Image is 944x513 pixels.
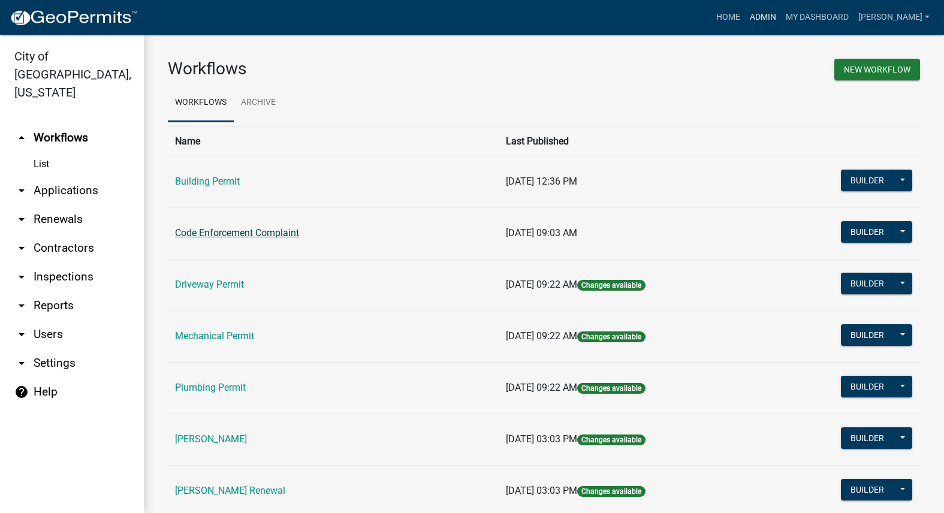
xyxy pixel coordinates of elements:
[175,485,285,496] a: [PERSON_NAME] Renewal
[175,382,246,393] a: Plumbing Permit
[14,270,29,284] i: arrow_drop_down
[14,385,29,399] i: help
[506,382,577,393] span: [DATE] 09:22 AM
[577,486,646,497] span: Changes available
[506,176,577,187] span: [DATE] 12:36 PM
[577,383,646,394] span: Changes available
[14,241,29,255] i: arrow_drop_down
[834,59,920,80] button: New Workflow
[175,330,254,342] a: Mechanical Permit
[506,227,577,239] span: [DATE] 09:03 AM
[168,126,499,156] th: Name
[499,126,768,156] th: Last Published
[506,330,577,342] span: [DATE] 09:22 AM
[577,434,646,445] span: Changes available
[853,6,934,29] a: [PERSON_NAME]
[841,479,894,500] button: Builder
[14,327,29,342] i: arrow_drop_down
[168,84,234,122] a: Workflows
[841,324,894,346] button: Builder
[506,433,577,445] span: [DATE] 03:03 PM
[168,59,535,79] h3: Workflows
[14,356,29,370] i: arrow_drop_down
[14,212,29,227] i: arrow_drop_down
[175,227,299,239] a: Code Enforcement Complaint
[175,279,244,290] a: Driveway Permit
[14,298,29,313] i: arrow_drop_down
[841,170,894,191] button: Builder
[577,280,646,291] span: Changes available
[506,279,577,290] span: [DATE] 09:22 AM
[781,6,853,29] a: My Dashboard
[175,176,240,187] a: Building Permit
[14,183,29,198] i: arrow_drop_down
[841,273,894,294] button: Builder
[175,433,247,445] a: [PERSON_NAME]
[14,131,29,145] i: arrow_drop_up
[234,84,283,122] a: Archive
[841,221,894,243] button: Builder
[745,6,781,29] a: Admin
[711,6,745,29] a: Home
[841,427,894,449] button: Builder
[577,331,646,342] span: Changes available
[506,485,577,496] span: [DATE] 03:03 PM
[841,376,894,397] button: Builder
